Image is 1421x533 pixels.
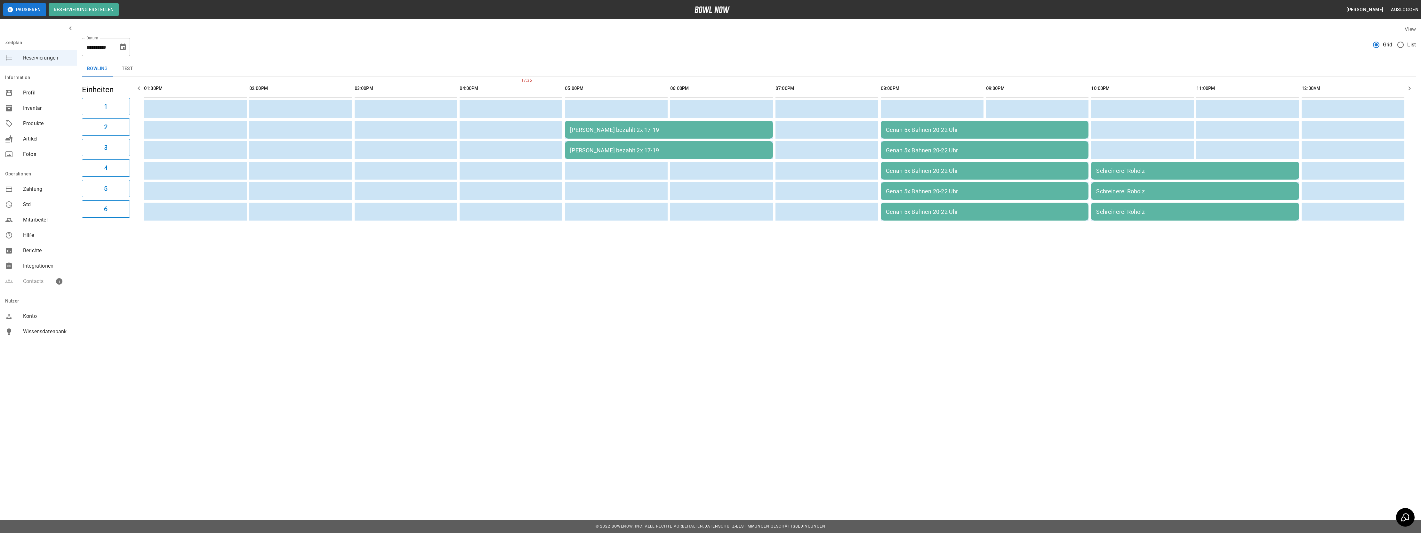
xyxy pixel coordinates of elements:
button: 6 [82,200,130,218]
div: Genan 5x Bahnen 20-22 Uhr [886,188,1084,195]
h6: 3 [104,142,108,153]
label: View [1405,26,1416,32]
span: 17:35 [520,77,521,84]
button: 4 [82,159,130,177]
th: 08:00PM [881,79,983,98]
div: Genan 5x Bahnen 20-22 Uhr [886,208,1084,215]
button: 2 [82,118,130,136]
span: Mitarbeiter [23,216,72,224]
button: Pausieren [3,3,46,16]
button: 1 [82,98,130,115]
span: Profil [23,89,72,97]
div: Genan 5x Bahnen 20-22 Uhr [886,167,1084,174]
span: Reservierungen [23,54,72,62]
table: sticky table [141,77,1407,223]
div: [PERSON_NAME] bezahlt 2x 17-19 [570,147,768,154]
button: test [113,61,142,77]
th: 01:00PM [144,79,247,98]
button: Ausloggen [1388,4,1421,16]
th: 06:00PM [670,79,773,98]
h6: 2 [104,122,108,132]
span: Zahlung [23,185,72,193]
button: 3 [82,139,130,156]
th: 11:00PM [1196,79,1299,98]
h5: Einheiten [82,85,130,95]
th: 04:00PM [460,79,562,98]
div: Genan 5x Bahnen 20-22 Uhr [886,147,1084,154]
th: 07:00PM [775,79,878,98]
h6: 6 [104,204,108,214]
div: inventory tabs [82,61,1416,77]
th: 12:00AM [1302,79,1404,98]
span: Fotos [23,150,72,158]
button: Choose date, selected date is 13. Dez. 2025 [116,41,129,53]
div: Genan 5x Bahnen 20-22 Uhr [886,126,1084,133]
span: Inventar [23,104,72,112]
th: 05:00PM [565,79,668,98]
span: Produkte [23,120,72,127]
th: 02:00PM [249,79,352,98]
button: Reservierung erstellen [49,3,119,16]
button: 5 [82,180,130,197]
span: Grid [1383,41,1393,49]
span: © 2022 BowlNow, Inc. Alle Rechte vorbehalten. [596,524,704,529]
a: Datenschutz-Bestimmungen [704,524,769,529]
div: [PERSON_NAME] bezahlt 2x 17-19 [570,126,768,133]
div: Schreinerei Roholz [1096,167,1294,174]
th: 03:00PM [355,79,457,98]
a: Geschäftsbedingungen [771,524,825,529]
div: Schreinerei Roholz [1096,188,1294,195]
button: [PERSON_NAME] [1344,4,1386,16]
span: List [1407,41,1416,49]
span: Wissensdatenbank [23,328,72,335]
button: Bowling [82,61,113,77]
span: Integrationen [23,262,72,270]
span: Hilfe [23,231,72,239]
img: logo [694,6,730,13]
h6: 5 [104,183,108,194]
h6: 1 [104,101,108,112]
div: Schreinerei Roholz [1096,208,1294,215]
th: 10:00PM [1091,79,1194,98]
span: Std [23,201,72,208]
span: Berichte [23,247,72,254]
span: Artikel [23,135,72,143]
h6: 4 [104,163,108,173]
th: 09:00PM [986,79,1089,98]
span: Konto [23,312,72,320]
